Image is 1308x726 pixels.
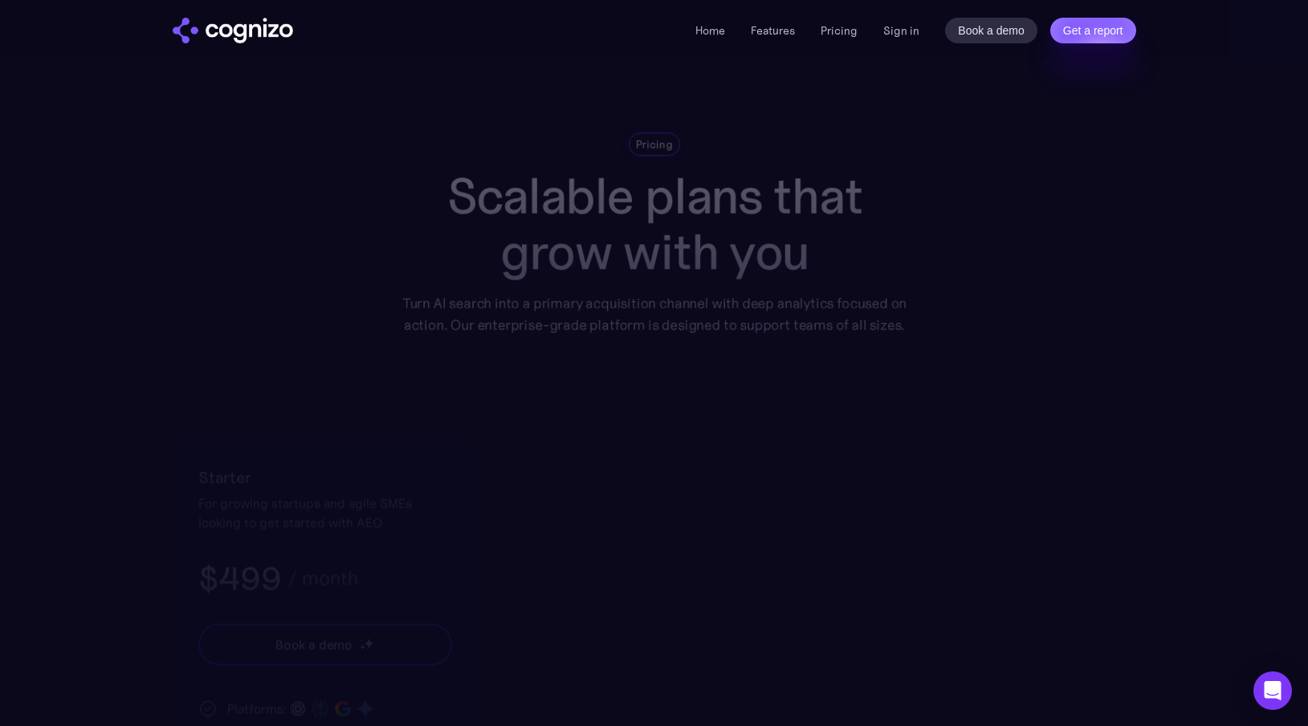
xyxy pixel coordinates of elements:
img: star [359,639,361,642]
div: Open Intercom Messenger [1253,671,1292,710]
img: star [363,638,373,648]
h3: $499 [198,557,281,599]
a: Sign in [883,21,919,40]
a: Book a demo [945,18,1037,43]
img: star [359,644,365,650]
a: home [173,18,293,43]
a: Get a report [1050,18,1136,43]
h2: Starter [198,464,452,490]
a: Book a demostarstarstar [198,623,452,665]
div: For growing startups and agile SMEs looking to get started with AEO [198,493,452,532]
div: Turn AI search into a primary acquisition channel with deep analytics focused on action. Our ente... [390,292,918,336]
a: Pricing [821,23,858,38]
div: Pricing [635,137,672,152]
img: cognizo logo [173,18,293,43]
div: Platforms: [227,699,287,718]
div: Book a demo [275,634,352,654]
h1: Scalable plans that grow with you [390,169,918,280]
div: / month [287,569,357,588]
a: Features [751,23,795,38]
a: Home [695,23,725,38]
